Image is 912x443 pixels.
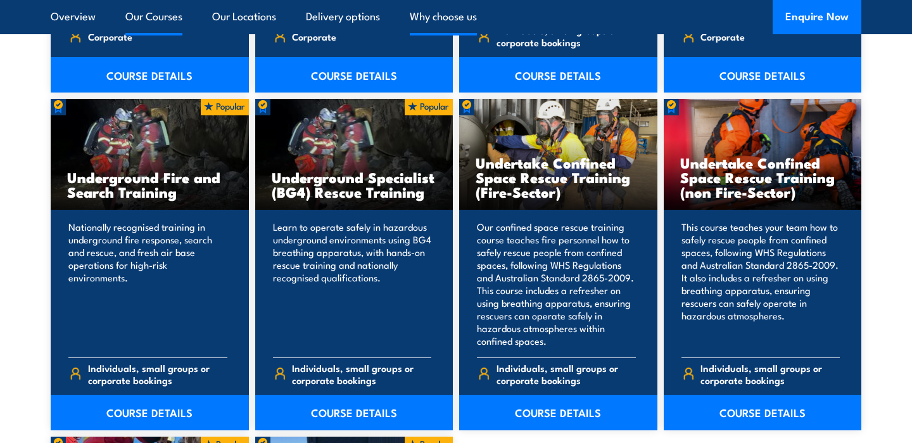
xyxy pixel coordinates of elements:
span: Individuals, small groups or corporate bookings [497,362,636,386]
span: Individuals, small groups or corporate bookings [88,362,227,386]
h3: Underground Specialist (BG4) Rescue Training [272,170,437,199]
p: This course teaches your team how to safely rescue people from confined spaces, following WHS Reg... [681,221,840,347]
h3: Undertake Confined Space Rescue Training (Fire-Sector) [476,155,641,199]
h3: Underground Fire and Search Training [67,170,232,199]
span: Corporate [292,27,336,46]
a: COURSE DETAILS [459,395,657,430]
a: COURSE DETAILS [255,57,453,93]
a: COURSE DETAILS [51,395,249,430]
h3: Undertake Confined Space Rescue Training (non Fire-Sector) [680,155,845,199]
p: Learn to operate safely in hazardous underground environments using BG4 breathing apparatus, with... [273,221,432,347]
a: COURSE DETAILS [51,57,249,93]
a: COURSE DETAILS [664,57,862,93]
span: Individuals, small groups or corporate bookings [292,362,431,386]
span: Corporate [700,27,745,46]
a: COURSE DETAILS [459,57,657,93]
p: Nationally recognised training in underground fire response, search and rescue, and fresh air bas... [68,221,227,347]
span: Individuals, small groups or corporate bookings [700,362,840,386]
a: COURSE DETAILS [664,395,862,430]
p: Our confined space rescue training course teaches fire personnel how to safely rescue people from... [477,221,636,347]
span: Corporate [88,27,132,46]
a: COURSE DETAILS [255,395,453,430]
span: Individuals, small groups or corporate bookings [497,24,636,48]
